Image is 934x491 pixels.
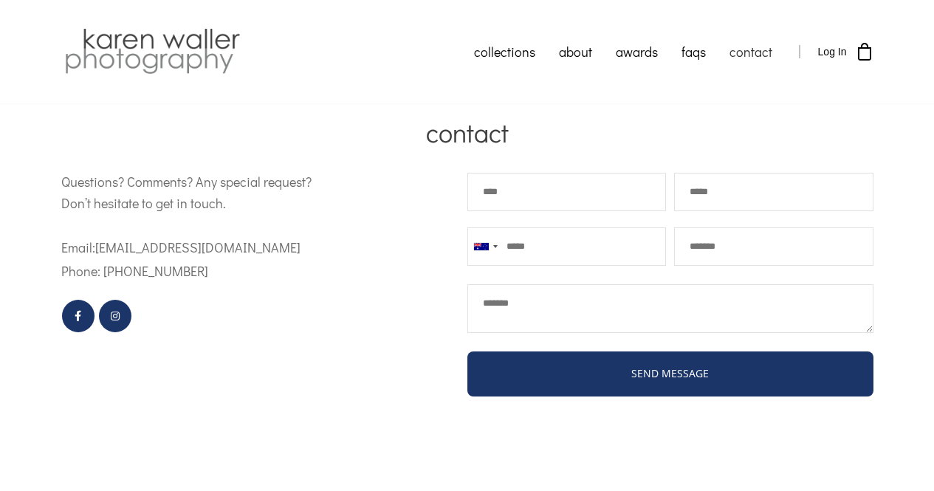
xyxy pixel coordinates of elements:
span: Questions? Comments? Any special request? Don’t hesitate to get in touch. [61,173,312,212]
span: Phone: [PHONE_NUMBER] [61,262,208,280]
a: collections [462,33,547,70]
a: awards [604,33,670,70]
img: Karen Waller Photography [61,26,244,78]
button: Selected country [468,228,502,265]
a: contact [718,33,784,70]
a: faqs [670,33,718,70]
a: SEND MESSAGE [467,351,873,396]
span: contact [426,114,509,150]
span: Log In [818,46,847,58]
span: Email: [EMAIL_ADDRESS][DOMAIN_NAME] [61,238,301,256]
a: about [547,33,604,70]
